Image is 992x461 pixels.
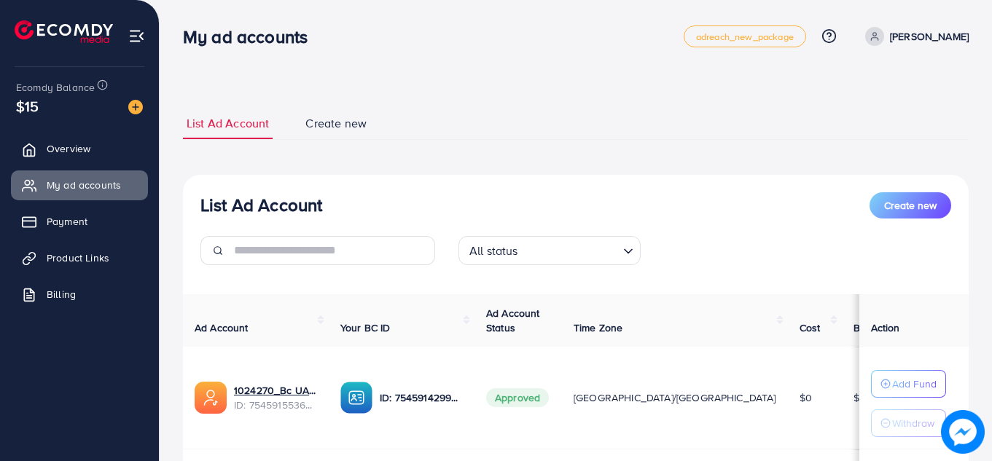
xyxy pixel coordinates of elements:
p: ID: 7545914299548221448 [380,389,463,406]
span: Overview [47,141,90,156]
span: Create new [884,198,937,213]
span: Ad Account [195,320,249,335]
span: ID: 7545915536356278280 [234,398,317,412]
img: image [941,410,985,454]
span: $0 [800,390,812,405]
span: Product Links [47,251,109,265]
span: Ad Account Status [486,306,540,335]
span: [GEOGRAPHIC_DATA]/[GEOGRAPHIC_DATA] [574,390,776,405]
a: [PERSON_NAME] [859,27,969,46]
img: logo [15,20,113,43]
a: 1024270_Bc UAE10kkk_1756920945833 [234,383,317,398]
div: <span class='underline'>1024270_Bc UAE10kkk_1756920945833</span></br>7545915536356278280 [234,383,317,413]
span: Ecomdy Balance [16,80,95,95]
span: Approved [486,388,549,407]
a: adreach_new_package [684,25,806,47]
span: Your BC ID [340,320,391,335]
span: Create new [305,115,367,132]
a: Billing [11,280,148,309]
h3: List Ad Account [200,194,322,216]
a: Overview [11,134,148,163]
button: Add Fund [871,370,946,398]
span: All status [466,240,521,261]
a: Payment [11,207,148,236]
img: ic-ads-acc.e4c84228.svg [195,382,227,414]
img: image [128,100,143,114]
span: Cost [800,320,821,335]
button: Withdraw [871,409,946,437]
div: Search for option [458,236,641,265]
input: Search for option [523,237,617,261]
a: Product Links [11,243,148,272]
p: Withdraw [892,414,934,432]
span: Time Zone [574,320,622,335]
img: menu [128,28,145,44]
span: List Ad Account [187,115,269,132]
p: [PERSON_NAME] [890,28,969,45]
span: $15 [16,95,39,117]
a: My ad accounts [11,170,148,200]
span: My ad accounts [47,178,121,192]
span: adreach_new_package [696,32,794,42]
img: ic-ba-acc.ded83a64.svg [340,382,372,414]
span: Action [871,320,900,335]
h3: My ad accounts [183,26,319,47]
span: Payment [47,214,87,229]
span: Billing [47,287,76,302]
p: Add Fund [892,375,937,393]
button: Create new [870,192,951,218]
